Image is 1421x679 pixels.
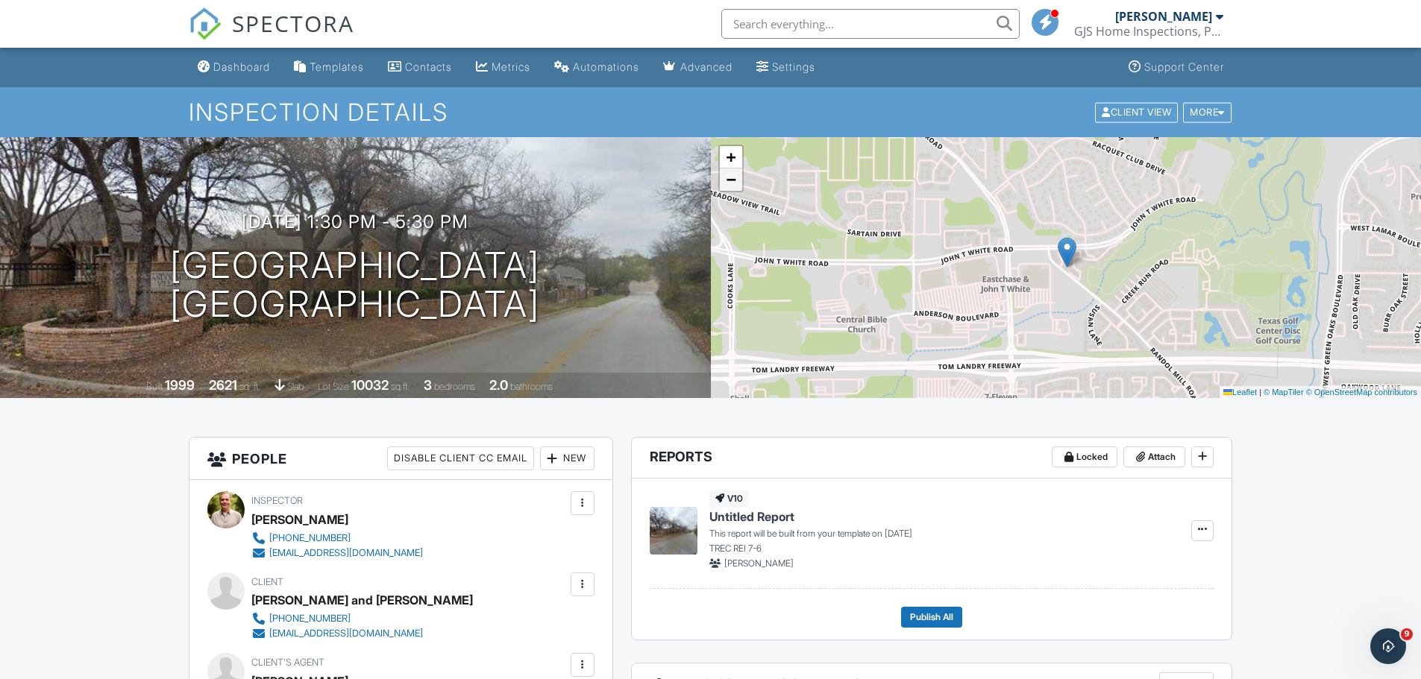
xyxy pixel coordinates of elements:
div: Client View [1095,102,1178,122]
a: Metrics [470,54,536,81]
span: sq.ft. [391,381,410,392]
span: 9 [1401,628,1413,640]
div: Automations [573,60,639,73]
a: Settings [750,54,821,81]
h3: People [189,438,612,480]
div: [PHONE_NUMBER] [269,613,351,625]
span: SPECTORA [232,7,354,39]
div: Templates [310,60,364,73]
div: New [540,446,595,470]
div: Advanced [680,60,733,73]
span: bedrooms [434,381,475,392]
div: 2621 [209,377,237,393]
a: Support Center [1123,54,1230,81]
a: Templates [288,54,370,81]
img: Marker [1058,237,1076,268]
a: © MapTiler [1264,388,1304,397]
span: bathrooms [510,381,553,392]
div: [EMAIL_ADDRESS][DOMAIN_NAME] [269,628,423,639]
div: [EMAIL_ADDRESS][DOMAIN_NAME] [269,547,423,559]
span: Inspector [251,495,303,506]
a: Dashboard [192,54,276,81]
div: Settings [772,60,815,73]
span: slab [287,381,304,392]
span: Lot Size [318,381,349,392]
span: Client [251,576,283,587]
a: Leaflet [1223,388,1257,397]
div: [PHONE_NUMBER] [269,532,351,544]
a: Automations (Basic) [548,54,645,81]
div: GJS Home Inspections, PLLC [1074,24,1223,39]
a: [EMAIL_ADDRESS][DOMAIN_NAME] [251,626,461,641]
a: Contacts [382,54,458,81]
span: + [726,148,735,166]
div: 10032 [351,377,389,393]
a: Client View [1094,106,1182,117]
a: Zoom out [720,168,742,191]
span: Built [146,381,163,392]
a: Advanced [657,54,738,81]
span: | [1259,388,1261,397]
span: − [726,170,735,189]
div: Dashboard [213,60,270,73]
div: Contacts [405,60,452,73]
h3: [DATE] 1:30 pm - 5:30 pm [242,212,468,232]
a: [EMAIL_ADDRESS][DOMAIN_NAME] [251,546,423,560]
div: 3 [424,377,432,393]
a: SPECTORA [189,20,354,51]
div: Metrics [492,60,530,73]
div: [PERSON_NAME] and [PERSON_NAME] [251,589,473,611]
span: sq. ft. [239,381,260,392]
h1: [GEOGRAPHIC_DATA] [GEOGRAPHIC_DATA] [170,246,540,325]
div: [PERSON_NAME] [1115,9,1212,24]
span: Client's Agent [251,657,324,668]
a: © OpenStreetMap contributors [1306,388,1417,397]
div: 1999 [165,377,195,393]
div: [PERSON_NAME] [251,508,348,531]
a: [PHONE_NUMBER] [251,611,461,626]
input: Search everything... [721,9,1020,39]
div: 2.0 [489,377,508,393]
div: Disable Client CC Email [387,446,534,470]
div: More [1183,102,1232,122]
iframe: Intercom live chat [1370,628,1406,664]
a: Zoom in [720,146,742,168]
a: [PHONE_NUMBER] [251,531,423,546]
h1: Inspection Details [189,99,1233,125]
div: Support Center [1144,60,1224,73]
img: The Best Home Inspection Software - Spectora [189,7,222,40]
